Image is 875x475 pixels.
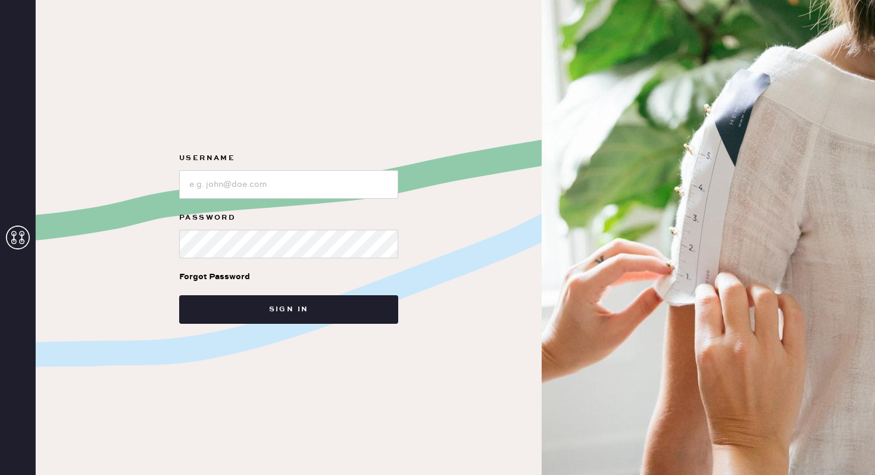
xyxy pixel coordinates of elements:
label: Password [179,211,398,225]
input: e.g. john@doe.com [179,170,398,199]
label: Username [179,151,398,165]
button: Sign in [179,295,398,324]
div: Forgot Password [179,270,250,283]
a: Forgot Password [179,258,250,295]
